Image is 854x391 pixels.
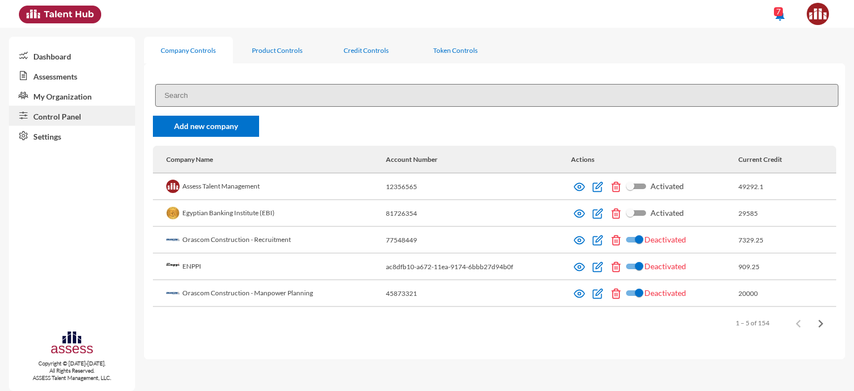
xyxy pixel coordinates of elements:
[738,200,836,227] td: 29585
[651,180,684,193] span: Activated
[9,360,135,382] p: Copyright © [DATE]-[DATE]. All Rights Reserved. ASSESS Talent Management, LLC.
[738,174,836,200] td: 49292.1
[644,233,686,246] span: Deactivated
[9,46,135,66] a: Dashboard
[344,46,389,55] div: Credit Controls
[153,227,386,254] td: Orascom Construction - Recruitment
[386,155,438,164] div: Account Number
[386,200,571,227] td: 81726354
[153,174,386,200] td: Assess Talent Management
[9,106,135,126] a: Control Panel
[153,116,260,137] a: Add new company
[166,155,386,164] div: Company Name
[252,46,302,55] div: Product Controls
[153,280,386,307] td: Orascom Construction - Manpower Planning
[773,8,787,22] mat-icon: notifications
[738,254,836,280] td: 909.25
[166,155,213,164] div: Company Name
[738,227,836,254] td: 7329.25
[644,286,686,300] span: Deactivated
[386,227,571,254] td: 77548449
[153,200,386,227] td: Egyptian Banking Institute (EBI)
[9,66,135,86] a: Assessments
[433,46,478,55] div: Token Controls
[651,206,684,220] span: Activated
[774,7,783,16] div: 7
[155,84,838,107] input: Search
[738,280,836,307] td: 20000
[386,254,571,280] td: ac8dfb10-a672-11ea-9174-6bbb27d94b0f
[386,174,571,200] td: 12356565
[736,319,769,327] div: 1 – 5 of 154
[571,155,594,164] div: Actions
[787,311,810,334] button: Previous page
[738,155,782,164] div: Current Credit
[386,155,571,164] div: Account Number
[9,126,135,146] a: Settings
[738,155,823,164] div: Current Credit
[571,155,738,164] div: Actions
[161,46,216,55] div: Company Controls
[9,86,135,106] a: My Organization
[386,280,571,307] td: 45873321
[644,260,686,273] span: Deactivated
[153,254,386,280] td: ENPPI
[810,311,832,334] button: Next page
[50,330,94,357] img: assesscompany-logo.png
